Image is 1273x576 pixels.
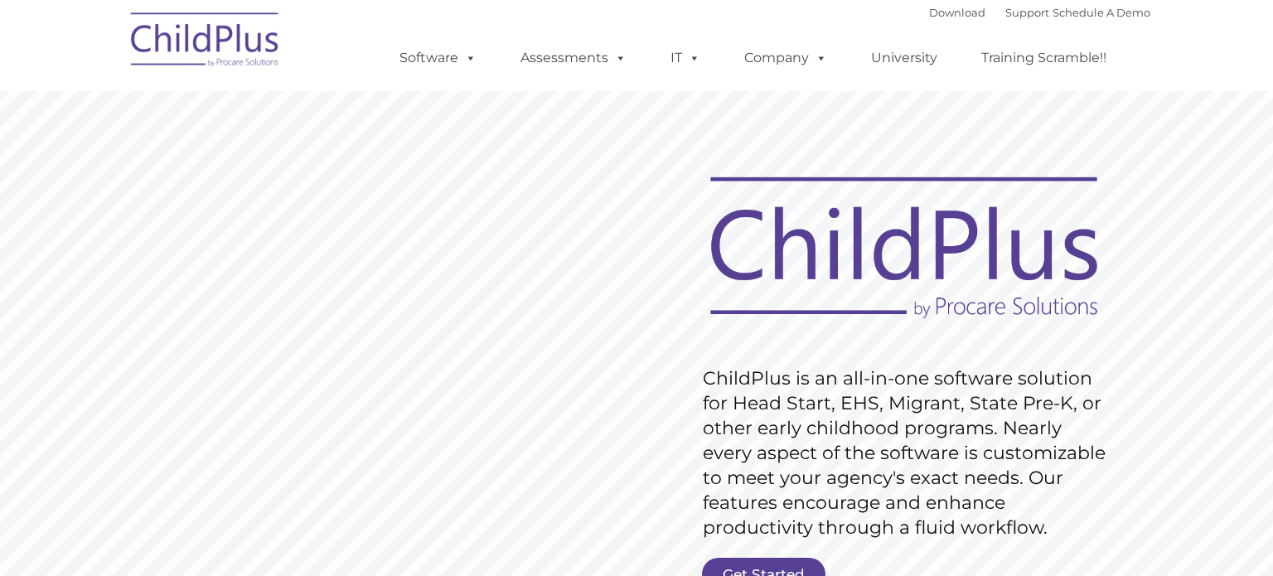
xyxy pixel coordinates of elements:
[1053,6,1150,19] a: Schedule A Demo
[929,6,985,19] a: Download
[123,1,288,84] img: ChildPlus by Procare Solutions
[728,41,844,75] a: Company
[1005,6,1049,19] a: Support
[703,366,1114,540] rs-layer: ChildPlus is an all-in-one software solution for Head Start, EHS, Migrant, State Pre-K, or other ...
[504,41,643,75] a: Assessments
[383,41,493,75] a: Software
[654,41,717,75] a: IT
[965,41,1123,75] a: Training Scramble!!
[854,41,954,75] a: University
[929,6,1150,19] font: |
